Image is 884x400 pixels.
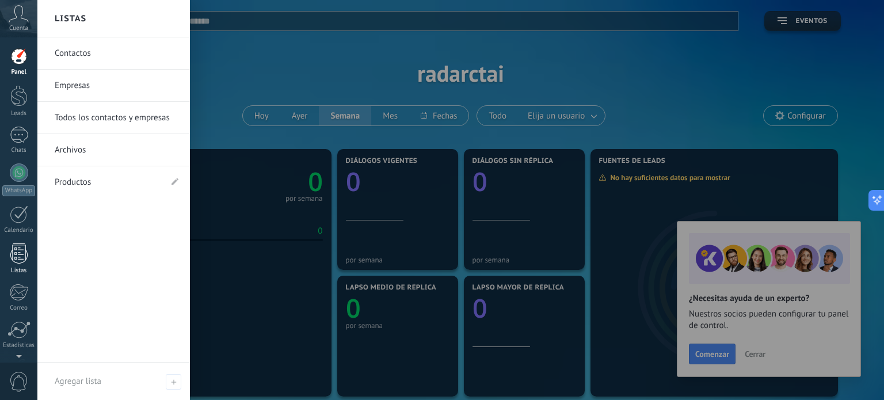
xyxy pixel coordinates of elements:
[2,267,36,275] div: Listas
[55,166,161,199] a: Productos
[2,342,36,349] div: Estadísticas
[2,185,35,196] div: WhatsApp
[2,304,36,312] div: Correo
[2,68,36,76] div: Panel
[2,147,36,154] div: Chats
[9,25,28,32] span: Cuenta
[55,376,101,387] span: Agregar lista
[55,70,178,102] a: Empresas
[55,134,178,166] a: Archivos
[55,37,178,70] a: Contactos
[55,1,86,37] h2: Listas
[2,110,36,117] div: Leads
[2,227,36,234] div: Calendario
[166,374,181,390] span: Agregar lista
[55,102,178,134] a: Todos los contactos y empresas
